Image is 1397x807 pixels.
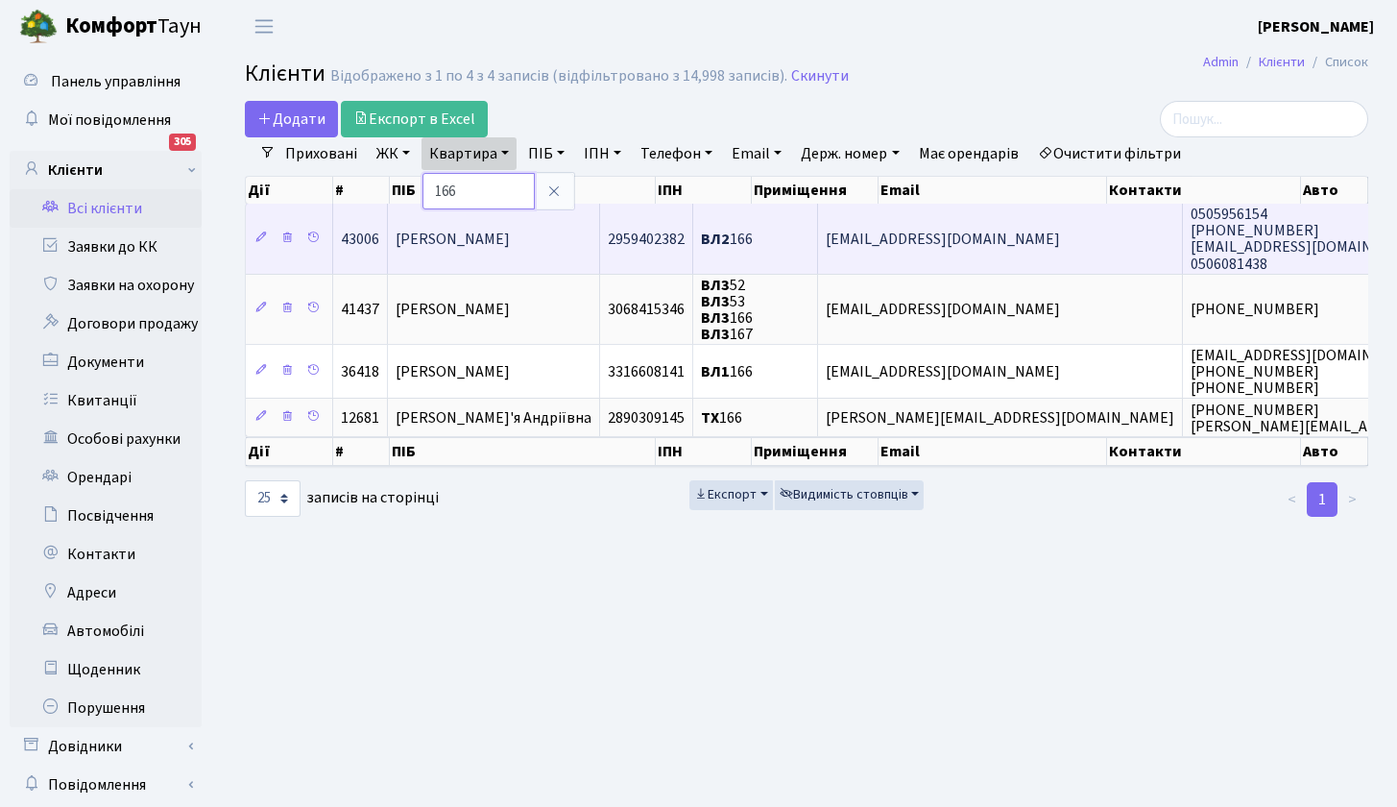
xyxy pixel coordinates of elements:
a: Квартира [422,137,517,170]
span: Таун [65,11,202,43]
b: Комфорт [65,11,157,41]
span: 41437 [341,299,379,320]
b: ТХ [701,407,719,428]
span: 166 [701,407,742,428]
a: Порушення [10,689,202,727]
a: ПІБ [520,137,572,170]
span: 166 [701,229,753,250]
th: # [333,177,390,204]
a: Адреси [10,574,202,612]
b: ВЛ2 [701,229,730,250]
a: Клієнти [10,151,202,189]
a: Клієнти [1259,52,1305,72]
li: Список [1305,52,1368,73]
th: ПІБ [390,177,656,204]
span: [EMAIL_ADDRESS][DOMAIN_NAME] [826,361,1060,382]
th: Контакти [1107,177,1301,204]
th: ПІБ [390,437,656,466]
div: Відображено з 1 по 4 з 4 записів (відфільтровано з 14,998 записів). [330,67,787,86]
a: Скинути [791,67,849,86]
b: [PERSON_NAME] [1258,16,1374,37]
th: Дії [246,177,333,204]
span: Клієнти [245,57,325,90]
a: Держ. номер [793,137,906,170]
a: Email [724,137,789,170]
div: 305 [169,134,196,151]
span: Додати [257,109,325,130]
select: записів на сторінці [245,480,301,517]
span: 166 [701,361,753,382]
input: Пошук... [1160,101,1368,137]
a: Квитанції [10,381,202,420]
th: ІПН [656,437,753,466]
label: записів на сторінці [245,480,439,517]
a: Експорт в Excel [341,101,488,137]
span: [EMAIL_ADDRESS][DOMAIN_NAME] [826,299,1060,320]
span: 36418 [341,361,379,382]
a: Admin [1203,52,1239,72]
span: Мої повідомлення [48,110,171,131]
th: Дії [246,437,333,466]
th: Приміщення [752,437,879,466]
a: Мої повідомлення305 [10,101,202,139]
a: Панель управління [10,62,202,101]
b: ВЛ3 [701,307,730,329]
span: Панель управління [51,71,181,92]
a: Очистити фільтри [1030,137,1189,170]
a: Приховані [277,137,365,170]
a: Заявки на охорону [10,266,202,305]
th: Email [879,437,1107,466]
a: Автомобілі [10,612,202,650]
b: ВЛ3 [701,275,730,296]
a: Посвідчення [10,497,202,535]
a: Заявки до КК [10,228,202,266]
span: 2890309145 [608,407,685,428]
b: ВЛ3 [701,291,730,312]
th: Авто [1301,437,1368,466]
span: 3316608141 [608,361,685,382]
nav: breadcrumb [1174,42,1397,83]
a: [PERSON_NAME] [1258,15,1374,38]
span: 3068415346 [608,299,685,320]
span: [PERSON_NAME][EMAIL_ADDRESS][DOMAIN_NAME] [826,407,1174,428]
a: Довідники [10,727,202,766]
span: [EMAIL_ADDRESS][DOMAIN_NAME] [826,229,1060,250]
a: Повідомлення [10,766,202,804]
a: Щоденник [10,650,202,689]
th: Контакти [1107,437,1301,466]
a: Орендарі [10,458,202,497]
th: # [333,437,390,466]
button: Експорт [689,480,773,510]
b: ВЛ3 [701,324,730,345]
a: Документи [10,343,202,381]
a: Контакти [10,535,202,574]
a: ІПН [576,137,629,170]
span: Видимість стовпців [780,485,908,504]
a: Має орендарів [911,137,1026,170]
a: Договори продажу [10,305,202,343]
a: Телефон [633,137,720,170]
button: Переключити навігацію [240,11,288,42]
span: [PHONE_NUMBER] [1191,299,1319,320]
th: Email [879,177,1107,204]
span: Експорт [694,485,757,504]
span: 43006 [341,229,379,250]
span: [PERSON_NAME] [396,229,510,250]
th: ІПН [656,177,753,204]
a: 1 [1307,482,1337,517]
a: ЖК [369,137,418,170]
button: Видимість стовпців [775,480,925,510]
span: [PERSON_NAME]'я Андріївна [396,407,591,428]
span: [PERSON_NAME] [396,299,510,320]
a: Всі клієнти [10,189,202,228]
b: ВЛ1 [701,361,730,382]
a: Особові рахунки [10,420,202,458]
span: 52 53 166 167 [701,275,753,345]
th: Авто [1301,177,1368,204]
span: 2959402382 [608,229,685,250]
span: [PERSON_NAME] [396,361,510,382]
a: Додати [245,101,338,137]
span: 12681 [341,407,379,428]
th: Приміщення [752,177,879,204]
img: logo.png [19,8,58,46]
